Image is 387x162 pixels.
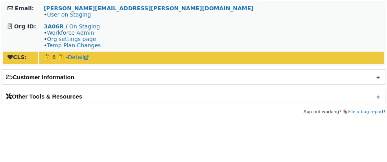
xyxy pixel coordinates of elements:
td: 🤔 6 🤔 - [39,52,384,64]
a: File a bug report! [348,109,385,114]
strong: CLS: [7,54,27,60]
strong: Email: [15,5,34,11]
a: Workforce Admin [47,30,94,36]
a: 3A06R [44,23,64,30]
strong: Org ID: [14,23,36,30]
a: User on Staging [47,11,91,18]
strong: / [65,23,67,30]
a: Temp Plan Changes [47,42,101,48]
span: • • • [44,30,101,48]
a: [PERSON_NAME][EMAIL_ADDRESS][PERSON_NAME][DOMAIN_NAME] [44,5,254,11]
h2: Other Tools & Resources [2,89,385,104]
a: On Staging [69,23,100,30]
a: Org settings page [47,36,96,42]
a: Detail [68,54,88,60]
h2: Customer Information [2,70,385,84]
footer: App not working? 🪳 [2,108,385,116]
span: • [44,11,91,18]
